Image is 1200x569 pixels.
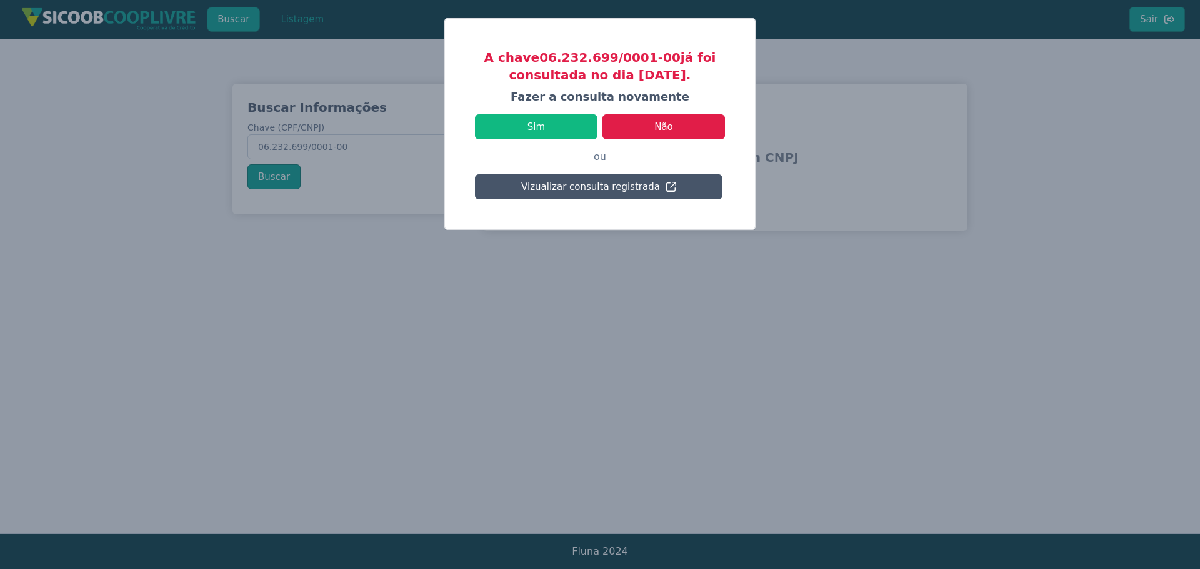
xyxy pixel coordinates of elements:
h3: A chave 06.232.699/0001-00 já foi consultada no dia [DATE]. [475,49,725,84]
button: Vizualizar consulta registrada [475,174,722,199]
button: Sim [475,114,597,139]
h4: Fazer a consulta novamente [475,89,725,104]
p: ou [475,139,725,174]
button: Não [602,114,725,139]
